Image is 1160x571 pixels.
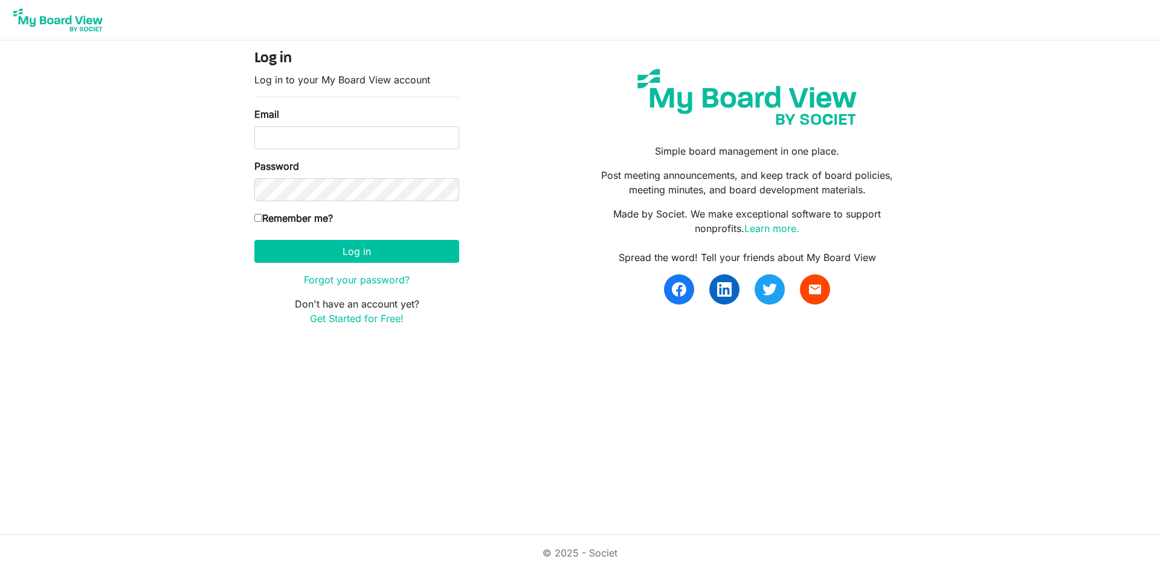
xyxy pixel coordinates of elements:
img: My Board View Logo [10,5,106,35]
img: twitter.svg [762,282,777,297]
label: Password [254,159,299,173]
img: linkedin.svg [717,282,732,297]
p: Made by Societ. We make exceptional software to support nonprofits. [589,207,906,236]
p: Log in to your My Board View account [254,73,459,87]
img: facebook.svg [672,282,686,297]
label: Remember me? [254,211,333,225]
a: email [800,274,830,305]
p: Simple board management in one place. [589,144,906,158]
button: Log in [254,240,459,263]
div: Spread the word! Tell your friends about My Board View [589,250,906,265]
a: Forgot your password? [304,274,410,286]
span: email [808,282,822,297]
a: © 2025 - Societ [543,547,617,559]
p: Don't have an account yet? [254,297,459,326]
input: Remember me? [254,214,262,222]
h4: Log in [254,50,459,68]
img: my-board-view-societ.svg [628,60,866,134]
label: Email [254,107,279,121]
a: Get Started for Free! [310,312,404,324]
p: Post meeting announcements, and keep track of board policies, meeting minutes, and board developm... [589,168,906,197]
a: Learn more. [744,222,799,234]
